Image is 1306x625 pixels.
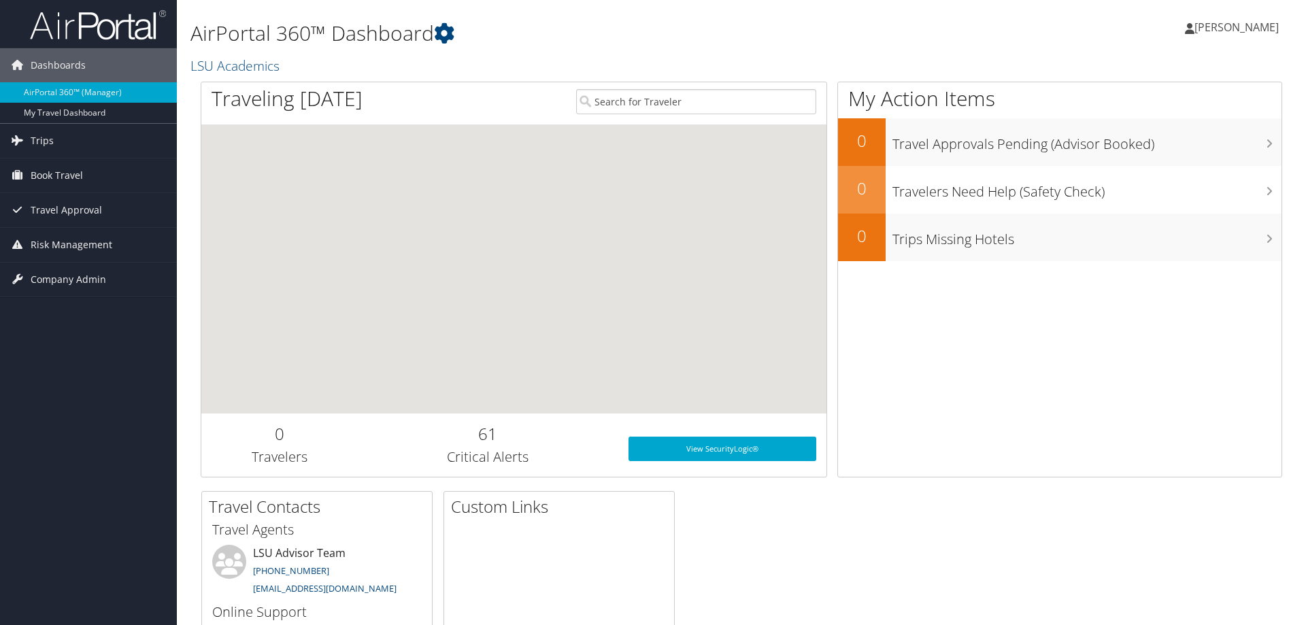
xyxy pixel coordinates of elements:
[892,128,1282,154] h3: Travel Approvals Pending (Advisor Booked)
[190,19,925,48] h1: AirPortal 360™ Dashboard
[31,124,54,158] span: Trips
[212,422,348,445] h2: 0
[31,158,83,192] span: Book Travel
[205,545,429,601] li: LSU Advisor Team
[838,129,886,152] h2: 0
[629,437,816,461] a: View SecurityLogic®
[838,84,1282,113] h1: My Action Items
[576,89,816,114] input: Search for Traveler
[253,582,397,594] a: [EMAIL_ADDRESS][DOMAIN_NAME]
[212,84,363,113] h1: Traveling [DATE]
[838,166,1282,214] a: 0Travelers Need Help (Safety Check)
[368,422,608,445] h2: 61
[212,603,422,622] h3: Online Support
[838,224,886,248] h2: 0
[838,118,1282,166] a: 0Travel Approvals Pending (Advisor Booked)
[212,447,348,467] h3: Travelers
[212,520,422,539] h3: Travel Agents
[451,495,674,518] h2: Custom Links
[838,214,1282,261] a: 0Trips Missing Hotels
[1194,20,1279,35] span: [PERSON_NAME]
[30,9,166,41] img: airportal-logo.png
[31,48,86,82] span: Dashboards
[209,495,432,518] h2: Travel Contacts
[1185,7,1292,48] a: [PERSON_NAME]
[31,263,106,297] span: Company Admin
[190,56,283,75] a: LSU Academics
[31,193,102,227] span: Travel Approval
[253,564,329,577] a: [PHONE_NUMBER]
[892,223,1282,249] h3: Trips Missing Hotels
[368,447,608,467] h3: Critical Alerts
[838,177,886,200] h2: 0
[31,228,112,262] span: Risk Management
[892,175,1282,201] h3: Travelers Need Help (Safety Check)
